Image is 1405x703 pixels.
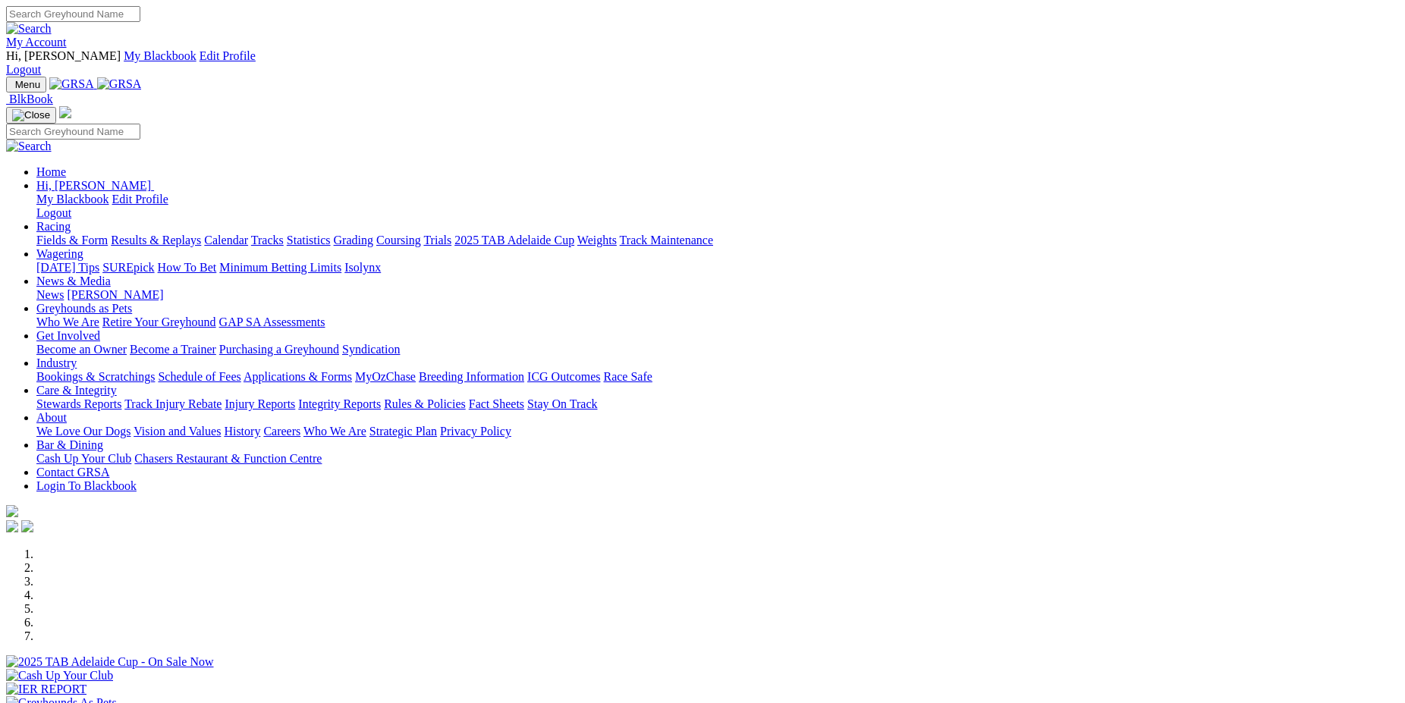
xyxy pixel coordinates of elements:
a: Purchasing a Greyhound [219,343,339,356]
a: Injury Reports [225,397,295,410]
div: Greyhounds as Pets [36,315,1399,329]
a: Stewards Reports [36,397,121,410]
img: facebook.svg [6,520,18,532]
a: Who We Are [303,425,366,438]
a: Coursing [376,234,421,246]
a: Home [36,165,66,178]
img: GRSA [49,77,94,91]
a: Hi, [PERSON_NAME] [36,179,154,192]
a: Breeding Information [419,370,524,383]
a: How To Bet [158,261,217,274]
a: Rules & Policies [384,397,466,410]
span: Menu [15,79,40,90]
img: twitter.svg [21,520,33,532]
img: 2025 TAB Adelaide Cup - On Sale Now [6,655,214,669]
a: Vision and Values [134,425,221,438]
a: Careers [263,425,300,438]
a: 2025 TAB Adelaide Cup [454,234,574,246]
a: Wagering [36,247,83,260]
a: Schedule of Fees [158,370,240,383]
a: Become a Trainer [130,343,216,356]
a: My Blackbook [36,193,109,206]
a: Race Safe [603,370,652,383]
a: Syndication [342,343,400,356]
a: Isolynx [344,261,381,274]
a: Applications & Forms [244,370,352,383]
a: Industry [36,356,77,369]
img: GRSA [97,77,142,91]
a: Results & Replays [111,234,201,246]
img: Search [6,140,52,153]
a: Racing [36,220,71,233]
a: Contact GRSA [36,466,109,479]
div: My Account [6,49,1399,77]
a: ICG Outcomes [527,370,600,383]
span: Hi, [PERSON_NAME] [6,49,121,62]
a: Care & Integrity [36,384,117,397]
img: Search [6,22,52,36]
a: Strategic Plan [369,425,437,438]
button: Toggle navigation [6,107,56,124]
a: My Account [6,36,67,49]
a: Get Involved [36,329,100,342]
img: Close [12,109,50,121]
a: Edit Profile [200,49,256,62]
div: Racing [36,234,1399,247]
div: News & Media [36,288,1399,302]
div: Hi, [PERSON_NAME] [36,193,1399,220]
a: Privacy Policy [440,425,511,438]
span: Hi, [PERSON_NAME] [36,179,151,192]
a: MyOzChase [355,370,416,383]
a: About [36,411,67,424]
a: Become an Owner [36,343,127,356]
img: IER REPORT [6,683,86,696]
a: News [36,288,64,301]
a: [PERSON_NAME] [67,288,163,301]
a: History [224,425,260,438]
a: Bookings & Scratchings [36,370,155,383]
a: Retire Your Greyhound [102,315,216,328]
img: logo-grsa-white.png [6,505,18,517]
span: BlkBook [9,93,53,105]
div: Get Involved [36,343,1399,356]
a: Fields & Form [36,234,108,246]
a: Grading [334,234,373,246]
a: Login To Blackbook [36,479,137,492]
div: Wagering [36,261,1399,275]
a: GAP SA Assessments [219,315,325,328]
a: Statistics [287,234,331,246]
a: Cash Up Your Club [36,452,131,465]
a: [DATE] Tips [36,261,99,274]
a: Logout [36,206,71,219]
a: SUREpick [102,261,154,274]
a: Weights [577,234,617,246]
input: Search [6,6,140,22]
img: logo-grsa-white.png [59,106,71,118]
a: Edit Profile [112,193,168,206]
a: Track Injury Rebate [124,397,222,410]
a: Chasers Restaurant & Function Centre [134,452,322,465]
a: News & Media [36,275,111,287]
a: Greyhounds as Pets [36,302,132,315]
a: Integrity Reports [298,397,381,410]
div: Industry [36,370,1399,384]
div: About [36,425,1399,438]
a: Trials [423,234,451,246]
a: My Blackbook [124,49,196,62]
a: BlkBook [6,93,53,105]
a: Minimum Betting Limits [219,261,341,274]
a: Calendar [204,234,248,246]
a: Logout [6,63,41,76]
div: Bar & Dining [36,452,1399,466]
button: Toggle navigation [6,77,46,93]
a: Track Maintenance [620,234,713,246]
a: Stay On Track [527,397,597,410]
input: Search [6,124,140,140]
a: Tracks [251,234,284,246]
a: Who We Are [36,315,99,328]
a: Fact Sheets [469,397,524,410]
img: Cash Up Your Club [6,669,113,683]
a: We Love Our Dogs [36,425,130,438]
a: Bar & Dining [36,438,103,451]
div: Care & Integrity [36,397,1399,411]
